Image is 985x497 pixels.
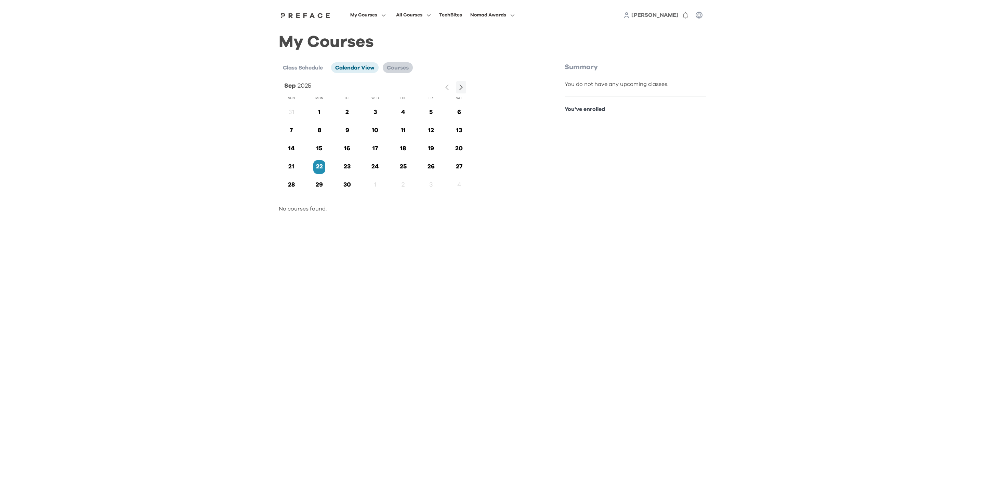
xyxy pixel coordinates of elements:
p: 29 [313,180,325,190]
button: My Courses [348,11,388,20]
p: 28 [285,180,297,190]
span: Class Schedule [283,65,323,71]
p: 4 [453,180,465,190]
a: [PERSON_NAME] [631,11,679,19]
p: 31 [285,108,297,117]
p: 19 [425,144,437,153]
a: Preface Logo [279,12,332,18]
span: Courses [387,65,409,71]
p: 12 [425,126,437,135]
p: 15 [313,144,325,153]
p: No courses found. [279,205,536,213]
button: Nomad Awards [468,11,517,20]
p: 30 [341,180,353,190]
p: 20 [453,144,465,153]
p: 27 [453,162,465,171]
p: 8 [313,126,325,135]
p: 1 [313,108,325,117]
div: You do not have any upcoming classes. [565,80,706,88]
span: Sat [456,96,462,100]
span: Nomad Awards [470,11,506,19]
p: 6 [453,108,465,117]
p: 2 [341,108,353,117]
button: All Courses [394,11,433,20]
p: 9 [341,126,353,135]
span: Calendar View [335,65,375,71]
span: Mon [315,96,323,100]
p: 3 [369,108,381,117]
span: [PERSON_NAME] [631,12,679,18]
p: 5 [425,108,437,117]
span: Sun [288,96,295,100]
div: TechBites [439,11,462,19]
p: 2025 [298,81,311,91]
p: 26 [425,162,437,171]
span: Thu [400,96,407,100]
p: 16 [341,144,353,153]
p: 23 [341,162,353,171]
p: 7 [285,126,297,135]
span: Fri [429,96,434,100]
p: 11 [397,126,409,135]
p: 14 [285,144,297,153]
p: 25 [397,162,409,171]
span: Tue [344,96,351,100]
p: 22 [313,162,325,171]
p: 24 [369,162,381,171]
p: Summary [565,62,706,72]
p: Sep [284,81,296,91]
h1: My Courses [279,38,706,46]
p: 21 [285,162,297,171]
span: Wed [371,96,379,100]
p: 13 [453,126,465,135]
p: 4 [397,108,409,117]
span: My Courses [350,11,377,19]
span: All Courses [396,11,422,19]
p: 18 [397,144,409,153]
p: 10 [369,126,381,135]
p: You've enrolled [565,105,706,113]
p: 3 [425,180,437,190]
p: 2 [397,180,409,190]
p: 17 [369,144,381,153]
img: Preface Logo [279,13,332,18]
p: 1 [369,180,381,190]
